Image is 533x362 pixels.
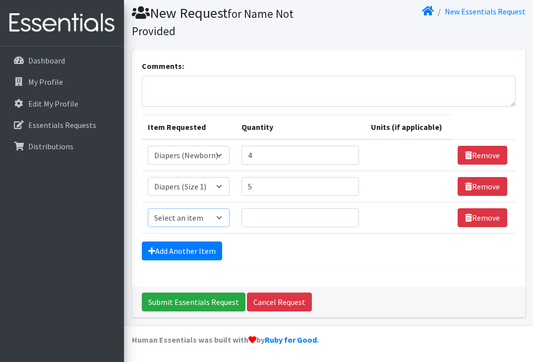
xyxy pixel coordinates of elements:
input: Submit Essentials Request [142,293,245,311]
p: Essentials Requests [28,120,96,130]
label: Comments: [142,60,184,72]
a: Remove [458,177,507,196]
a: Cancel Request [247,293,312,311]
p: Dashboard [28,56,65,65]
small: for Name Not Provided [132,6,294,38]
p: My Profile [28,77,63,87]
a: Remove [458,208,507,227]
a: Remove [458,146,507,165]
a: Ruby for Good [265,335,317,345]
a: Edit My Profile [4,94,120,114]
a: Distributions [4,136,120,156]
th: Item Requested [142,115,236,140]
strong: Human Essentials was built with by . [132,335,319,345]
a: My Profile [4,72,120,92]
a: Essentials Requests [4,115,120,135]
a: Add Another Item [142,241,222,260]
p: Edit My Profile [28,99,78,109]
a: Dashboard [4,51,120,70]
th: Quantity [236,115,365,140]
th: Units (if applicable) [365,115,452,140]
a: New Essentials Request [445,6,526,16]
img: HumanEssentials [4,6,120,40]
h1: New Request [132,4,325,39]
p: Distributions [28,141,73,151]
